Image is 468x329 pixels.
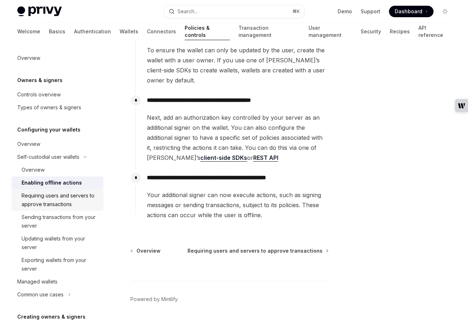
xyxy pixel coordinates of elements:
span: Requiring users and servers to approve transactions [187,247,323,254]
a: Demo [338,8,352,15]
a: Security [361,23,381,40]
a: Overview [131,247,161,254]
div: Requiring users and servers to approve transactions [22,191,99,209]
span: Your additional signer can now execute actions, such as signing messages or sending transactions,... [147,190,328,220]
a: Sending transactions from your server [11,211,103,232]
h5: Configuring your wallets [17,125,80,134]
span: ⌘ K [292,9,300,14]
a: Exporting wallets from your server [11,254,103,275]
span: Dashboard [395,8,422,15]
a: Policies & controls [185,23,230,40]
a: Basics [49,23,65,40]
a: Types of owners & signers [11,101,103,114]
a: User management [309,23,352,40]
a: Requiring users and servers to approve transactions [11,189,103,211]
h5: Creating owners & signers [17,313,85,321]
div: Controls overview [17,90,61,99]
a: Dashboard [389,6,434,17]
span: To ensure the wallet can only be updated by the user, create the wallet with a user owner. If you... [147,45,328,85]
div: Managed wallets [17,277,57,286]
div: Search... [177,7,198,16]
a: Managed wallets [11,275,103,288]
div: Sending transactions from your server [22,213,99,230]
div: Types of owners & signers [17,103,81,112]
a: Authentication [74,23,111,40]
a: Enabling offline actions [11,176,103,189]
div: Overview [22,166,45,174]
h5: Owners & signers [17,76,62,85]
div: Common use cases [17,290,64,299]
div: Self-custodial user wallets [17,153,79,161]
a: Welcome [17,23,40,40]
a: Requiring users and servers to approve transactions [187,247,328,254]
div: Overview [17,140,40,148]
div: Exporting wallets from your server [22,256,99,273]
a: API reference [418,23,451,40]
a: Overview [11,163,103,176]
a: REST API [253,154,278,162]
a: Recipes [390,23,410,40]
img: light logo [17,6,62,16]
a: Connectors [147,23,176,40]
a: Transaction management [238,23,300,40]
a: Controls overview [11,88,103,101]
a: Support [361,8,380,15]
a: Overview [11,138,103,151]
div: Updating wallets from your server [22,234,99,252]
a: Powered by Mintlify [130,296,178,303]
button: Toggle dark mode [439,6,451,17]
div: Enabling offline actions [22,178,82,187]
button: Search...⌘K [164,5,305,18]
span: Next, add an authorization key controlled by your server as an additional signer on the wallet. Y... [147,113,328,163]
div: Overview [17,54,40,62]
a: Overview [11,52,103,65]
span: Overview [136,247,161,254]
a: Wallets [120,23,138,40]
a: Updating wallets from your server [11,232,103,254]
a: client-side SDKs [200,154,247,162]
